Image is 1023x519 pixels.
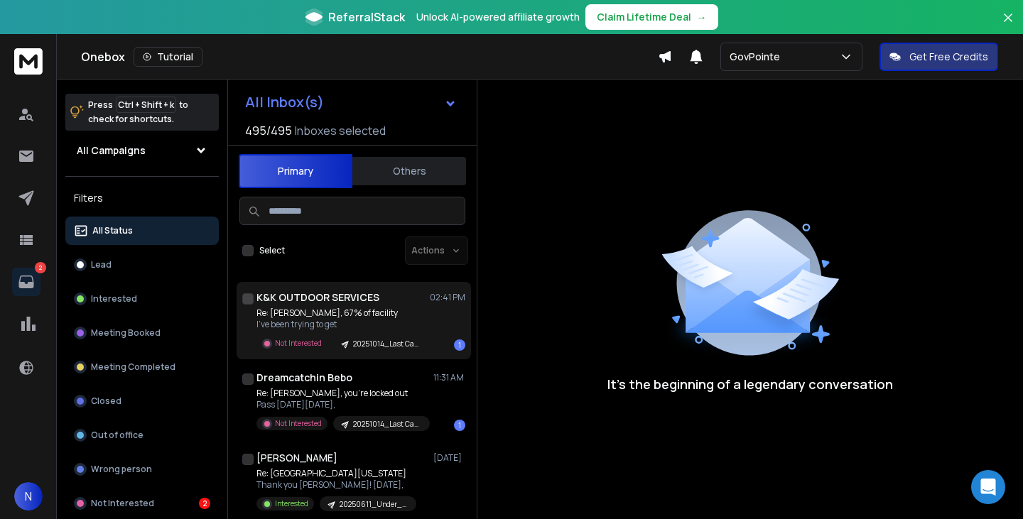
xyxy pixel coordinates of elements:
[256,451,337,465] h1: [PERSON_NAME]
[116,97,176,113] span: Ctrl + Shift + k
[353,339,421,349] p: 20251014_Last Campaign-Webinar-[PERSON_NAME](1015-16)-Nationwide Facility Support Contracts
[91,464,152,475] p: Wrong person
[77,143,146,158] h1: All Campaigns
[65,285,219,313] button: Interested
[14,482,43,510] button: N
[433,372,465,383] p: 11:31 AM
[340,499,408,510] p: 20250611_Under_100K_TexasCampaign_Humble [US_STATE] School District_18K Leads
[239,154,352,188] button: Primary
[275,338,322,349] p: Not Interested
[697,10,707,24] span: →
[256,388,427,399] p: Re: [PERSON_NAME], you’re locked out
[88,98,188,126] p: Press to check for shortcuts.
[433,452,465,464] p: [DATE]
[259,245,285,256] label: Select
[65,251,219,279] button: Lead
[328,9,405,26] span: ReferralStack
[256,371,352,385] h1: Dreamcatchin Bebo
[730,50,786,64] p: GovPointe
[65,217,219,245] button: All Status
[256,468,416,479] p: Re: [GEOGRAPHIC_DATA][US_STATE]
[999,9,1017,43] button: Close banner
[234,88,468,116] button: All Inbox(s)
[65,353,219,381] button: Meeting Completed
[256,479,416,491] p: Thank you [PERSON_NAME]! [DATE],
[65,136,219,165] button: All Campaigns
[81,47,658,67] div: Onebox
[430,292,465,303] p: 02:41 PM
[256,399,427,410] p: Pass [DATE][DATE],
[353,419,421,430] p: 20251014_Last Campaign-Webinar-[PERSON_NAME](1015-16)-Nationwide Facility Support Contracts
[35,262,46,273] p: 2
[352,155,466,187] button: Others
[12,268,40,296] a: 2
[91,361,175,373] p: Meeting Completed
[92,225,133,236] p: All Status
[256,319,427,330] p: I've been trying to get
[295,122,386,139] h3: Inboxes selected
[416,10,580,24] p: Unlock AI-powered affiliate growth
[971,470,1005,504] div: Open Intercom Messenger
[585,4,718,30] button: Claim Lifetime Deal→
[65,188,219,208] h3: Filters
[65,455,219,484] button: Wrong person
[454,339,465,351] div: 1
[65,421,219,449] button: Out of office
[275,418,322,429] p: Not Interested
[91,293,137,305] p: Interested
[65,319,219,347] button: Meeting Booked
[909,50,988,64] p: Get Free Credits
[91,430,144,441] p: Out of office
[256,290,379,305] h1: K&K OUTDOOR SERVICES
[199,498,210,509] div: 2
[256,307,427,319] p: Re: [PERSON_NAME], 67% of facility
[879,43,998,71] button: Get Free Credits
[275,498,308,509] p: Interested
[245,122,292,139] span: 495 / 495
[134,47,202,67] button: Tutorial
[91,259,112,271] p: Lead
[454,420,465,431] div: 1
[91,395,121,407] p: Closed
[65,489,219,518] button: Not Interested2
[245,95,324,109] h1: All Inbox(s)
[91,327,161,339] p: Meeting Booked
[91,498,154,509] p: Not Interested
[607,374,893,394] p: It’s the beginning of a legendary conversation
[65,387,219,415] button: Closed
